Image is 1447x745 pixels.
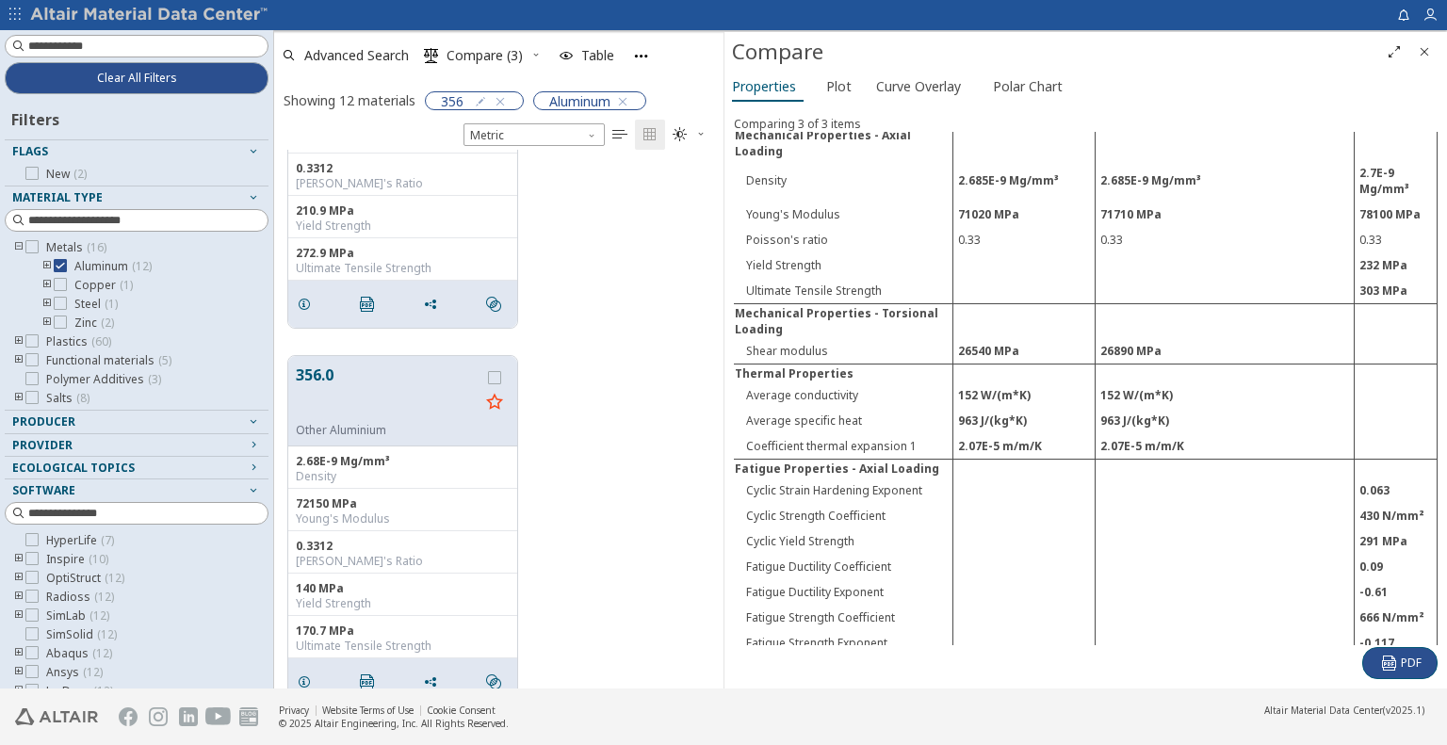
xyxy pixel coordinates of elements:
[74,259,152,274] span: Aluminum
[734,303,953,338] td: Mechanical Properties - Torsional Loading
[97,626,117,642] span: ( 12 )
[953,408,1096,433] td: 963 J/(kg*K)
[132,258,152,274] span: ( 12 )
[1354,227,1437,252] td: 0.33
[296,624,510,639] div: 170.7 MPa
[360,674,375,689] i: 
[296,423,480,438] div: Other Aluminium
[734,459,953,478] td: Fatigue Properties - Axial Loading
[46,590,114,605] span: Radioss
[635,120,665,150] button: Tile View
[288,285,328,323] button: Details
[12,665,25,680] i: toogle group
[1354,278,1437,304] td: 303 MPa
[953,160,1096,202] td: 2.685E-9 Mg/mm³
[296,496,510,511] div: 72150 MPa
[296,539,510,554] div: 0.3312
[76,390,89,406] span: ( 8 )
[953,227,1096,252] td: 0.33
[304,49,409,62] span: Advanced Search
[734,202,953,227] td: Young's Modulus
[734,528,953,554] td: Cyclic Yield Strength
[87,239,106,255] span: ( 16 )
[1264,704,1424,717] div: (v2025.1)
[1095,382,1354,408] td: 152 W/(m*K)
[665,120,714,150] button: Theme
[30,6,270,24] img: Altair Material Data Center
[1354,528,1437,554] td: 291 MPa
[41,259,54,274] i: toogle group
[158,352,171,368] span: ( 5 )
[1095,160,1354,202] td: 2.685E-9 Mg/mm³
[274,150,723,689] div: grid
[83,664,103,680] span: ( 12 )
[296,364,480,423] button: 356.0
[94,589,114,605] span: ( 12 )
[296,581,510,596] div: 140 MPa
[73,166,87,182] span: ( 2 )
[46,334,111,349] span: Plastics
[486,297,501,312] i: 
[46,646,112,661] span: Abaqus
[1409,37,1439,67] button: Close
[424,48,439,63] i: 
[12,646,25,661] i: toogle group
[415,285,454,323] button: Share
[1354,630,1437,656] td: -0.117
[1354,202,1437,227] td: 78100 MPa
[1382,656,1397,671] i: 
[734,160,953,202] td: Density
[15,708,98,725] img: Altair Engineering
[12,413,75,429] span: Producer
[1354,478,1437,503] td: 0.063
[41,278,54,293] i: toogle group
[12,571,25,586] i: toogle group
[351,663,391,701] button: PDF Download
[5,94,69,139] div: Filters
[41,297,54,312] i: toogle group
[1264,704,1383,717] span: Altair Material Data Center
[1095,202,1354,227] td: 71710 MPa
[46,684,113,699] span: Ls-Dyna
[1354,160,1437,202] td: 2.7E-9 Mg/mm³
[148,371,161,387] span: ( 3 )
[581,49,614,62] span: Table
[1354,554,1437,579] td: 0.09
[296,639,510,654] div: Ultimate Tensile Strength
[296,261,510,276] div: Ultimate Tensile Strength
[120,277,133,293] span: ( 1 )
[1095,338,1354,364] td: 26890 MPa
[12,353,25,368] i: toogle group
[612,127,627,142] i: 
[46,571,124,586] span: OptiStruct
[734,408,953,433] td: Average specific heat
[734,227,953,252] td: Poisson's ratio
[734,382,953,408] td: Average conductivity
[296,596,510,611] div: Yield Strength
[1362,647,1438,679] button: PDF
[427,704,496,717] a: Cookie Consent
[296,554,510,569] div: [PERSON_NAME]'s Ratio
[279,717,509,730] div: © 2025 Altair Engineering, Inc. All Rights Reserved.
[46,533,114,548] span: HyperLife
[101,532,114,548] span: ( 7 )
[5,457,268,479] button: Ecological Topics
[296,219,510,234] div: Yield Strength
[288,663,328,701] button: Details
[732,72,796,102] span: Properties
[41,316,54,331] i: toogle group
[734,116,1438,132] div: Comparing 3 of 3 items
[46,665,103,680] span: Ansys
[46,372,161,387] span: Polymer Additives
[734,503,953,528] td: Cyclic Strength Coefficient
[46,608,109,624] span: SimLab
[351,285,391,323] button: PDF Download
[876,72,961,102] span: Curve Overlay
[296,511,510,526] div: Young's Modulus
[605,120,635,150] button: Table View
[12,684,25,699] i: toogle group
[480,388,510,418] button: Favorite
[953,338,1096,364] td: 26540 MPa
[296,454,510,469] div: 2.68E-9 Mg/mm³
[953,382,1096,408] td: 152 W/(m*K)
